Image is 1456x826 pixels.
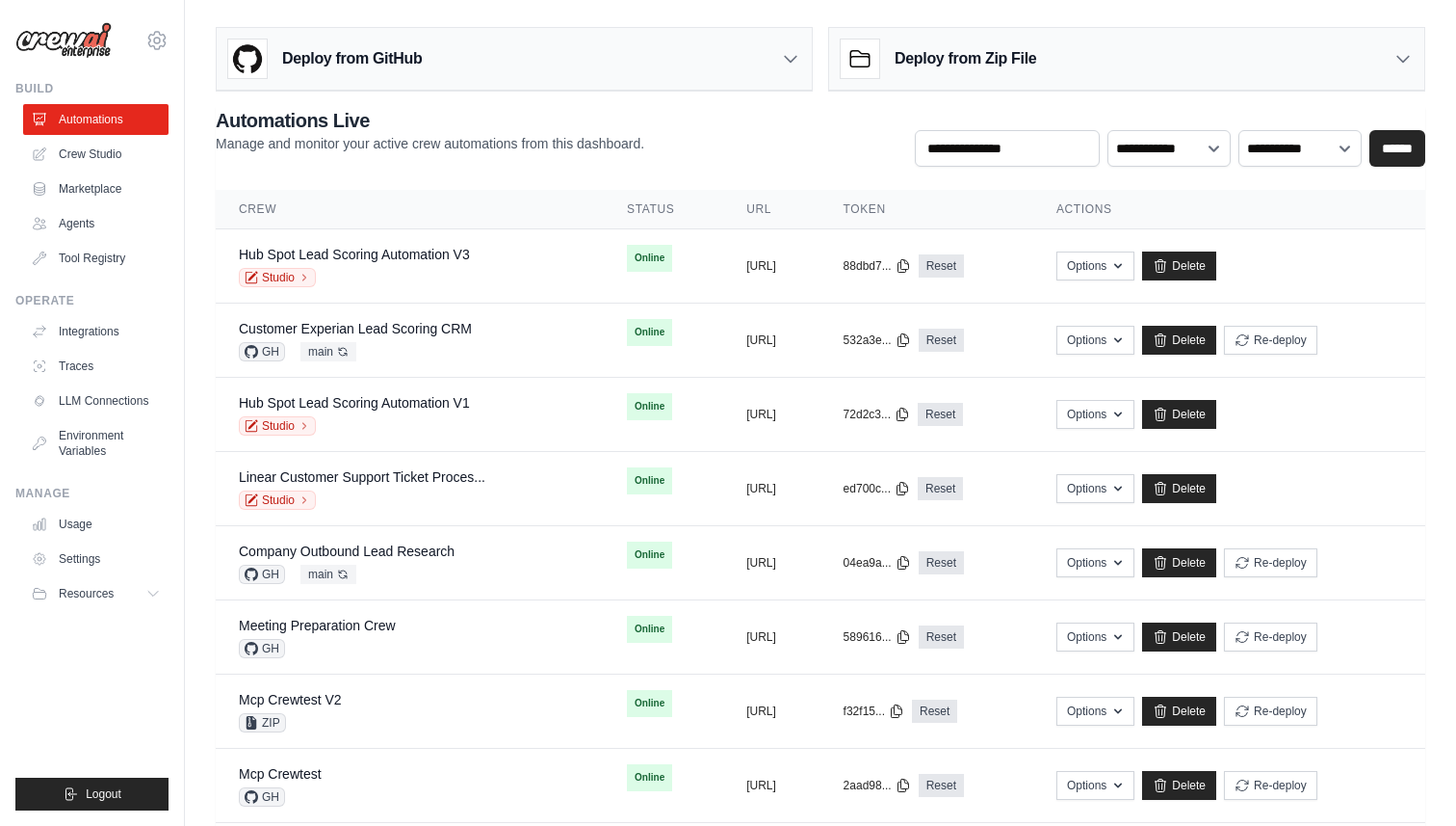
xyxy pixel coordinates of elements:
[844,704,904,719] button: f32f15...
[239,692,342,707] a: Mcp Crewtest V2
[844,629,911,645] button: 589616...
[239,787,285,807] span: GH
[627,690,672,717] span: Online
[1056,252,1134,280] button: Options
[1056,548,1134,577] button: Options
[1142,548,1216,577] a: Delete
[239,639,285,658] span: GH
[1056,771,1134,800] button: Options
[23,420,169,466] a: Environment Variables
[844,407,910,422] button: 72d2c3...
[86,786,121,802] span: Logout
[23,544,169,574] a: Settings
[1224,697,1317,726] button: Re-deploy
[919,551,964,574] a: Reset
[1056,474,1134,503] button: Options
[23,578,169,609] button: Resources
[1056,400,1134,429] button: Options
[239,713,286,733] span: ZIP
[1033,190,1425,229] th: Actions
[239,618,396,633] a: Meeting Preparation Crew
[1142,771,1216,800] a: Delete
[15,486,169,501] div: Manage
[228,40,267,78] img: GitHub Logo
[23,243,169,274] a: Tool Registry
[820,190,1033,229] th: Token
[627,467,672,494] span: Online
[239,395,470,411] a: Hub Spot Lead Scoring Automation V1
[627,542,672,569] span: Online
[627,245,672,272] span: Online
[239,247,470,262] a: Hub Spot Lead Scoring Automation V3
[919,254,964,278] a: Reset
[239,268,316,287] a: Studio
[15,778,169,811] button: Logout
[239,342,285,361] span: GH
[239,491,316,510] a: Studio
[844,333,911,348] button: 532a3e...
[723,190,819,229] th: URL
[23,386,169,416] a: LLM Connections
[239,565,285,584] span: GH
[1056,697,1134,726] button: Options
[15,293,169,308] div: Operate
[844,555,911,571] button: 04ea9a...
[15,22,112,59] img: Logo
[919,774,964,797] a: Reset
[912,700,957,723] a: Reset
[1142,400,1216,429] a: Delete
[1224,623,1317,652] button: Re-deploy
[1224,326,1317,355] button: Re-deploy
[282,47,422,70] h3: Deploy from GitHub
[627,393,672,420] span: Online
[1142,326,1216,355] a: Delete
[627,319,672,346] span: Online
[844,778,911,793] button: 2aad98...
[23,208,169,239] a: Agents
[627,616,672,643] span: Online
[239,469,485,485] a: Linear Customer Support Ticket Proces...
[604,190,723,229] th: Status
[844,481,910,496] button: ed700c...
[1142,252,1216,280] a: Delete
[216,107,644,134] h2: Automations Live
[23,351,169,382] a: Traces
[216,134,644,153] p: Manage and monitor your active crew automations from this dashboard.
[919,626,964,649] a: Reset
[59,586,114,601] span: Resources
[844,258,911,274] button: 88dbd7...
[15,81,169,96] div: Build
[1224,548,1317,577] button: Re-deploy
[23,104,169,135] a: Automations
[1142,474,1216,503] a: Delete
[1224,771,1317,800] button: Re-deploy
[23,509,169,540] a: Usage
[1142,623,1216,652] a: Delete
[627,764,672,791] span: Online
[239,766,322,782] a: Mcp Crewtest
[1056,623,1134,652] button: Options
[23,173,169,204] a: Marketplace
[918,403,963,426] a: Reset
[300,565,356,584] span: main
[23,316,169,347] a: Integrations
[239,544,455,559] a: Company Outbound Lead Research
[216,190,604,229] th: Crew
[1056,326,1134,355] button: Options
[918,477,963,500] a: Reset
[895,47,1036,70] h3: Deploy from Zip File
[23,139,169,170] a: Crew Studio
[919,329,964,352] a: Reset
[239,416,316,436] a: Studio
[300,342,356,361] span: main
[239,321,472,336] a: Customer Experian Lead Scoring CRM
[1142,697,1216,726] a: Delete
